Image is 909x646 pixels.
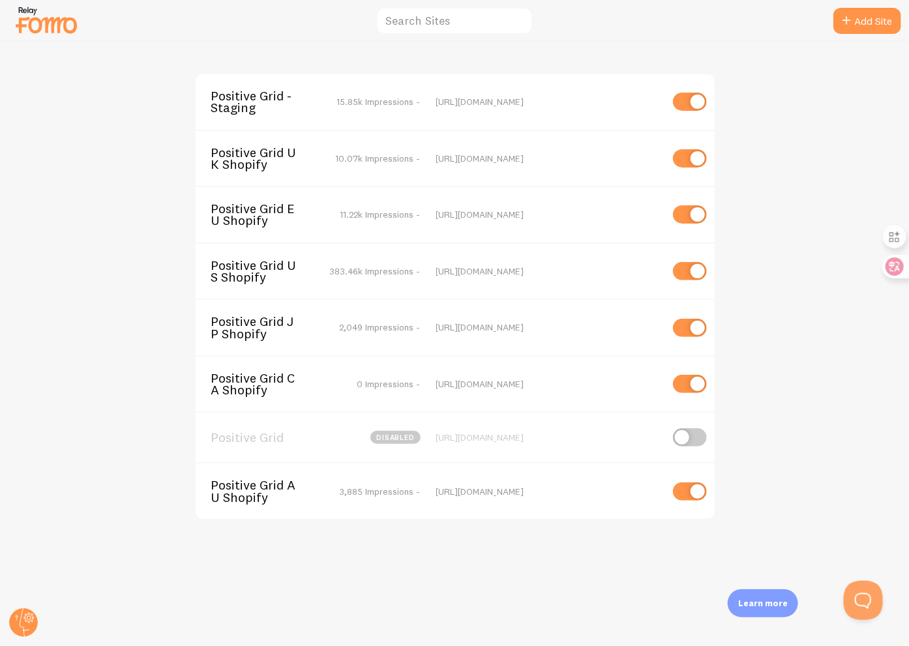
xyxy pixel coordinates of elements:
[436,153,661,164] div: [URL][DOMAIN_NAME]
[211,147,316,171] span: Positive Grid UK Shopify
[436,432,661,443] div: [URL][DOMAIN_NAME]
[211,203,316,227] span: Positive Grid EU Shopify
[436,486,661,497] div: [URL][DOMAIN_NAME]
[211,316,316,340] span: Positive Grid JP Shopify
[340,209,421,220] span: 11.22k Impressions -
[211,432,316,443] span: Positive Grid
[337,96,421,108] span: 15.85k Impressions -
[357,378,421,390] span: 0 Impressions -
[728,589,798,617] div: Learn more
[340,486,421,497] span: 3,885 Impressions -
[738,597,788,609] p: Learn more
[436,321,661,333] div: [URL][DOMAIN_NAME]
[436,265,661,277] div: [URL][DOMAIN_NAME]
[211,372,316,396] span: Positive Grid CA Shopify
[14,3,79,37] img: fomo-relay-logo-orange.svg
[436,96,661,108] div: [URL][DOMAIN_NAME]
[336,153,421,164] span: 10.07k Impressions -
[211,479,316,503] span: Positive Grid AU Shopify
[436,378,661,390] div: [URL][DOMAIN_NAME]
[330,265,421,277] span: 383.46k Impressions -
[436,209,661,220] div: [URL][DOMAIN_NAME]
[340,321,421,333] span: 2,049 Impressions -
[370,431,421,444] span: disabled
[211,90,316,114] span: Positive Grid - Staging
[211,259,316,284] span: Positive Grid US Shopify
[844,581,883,620] iframe: Help Scout Beacon - Open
